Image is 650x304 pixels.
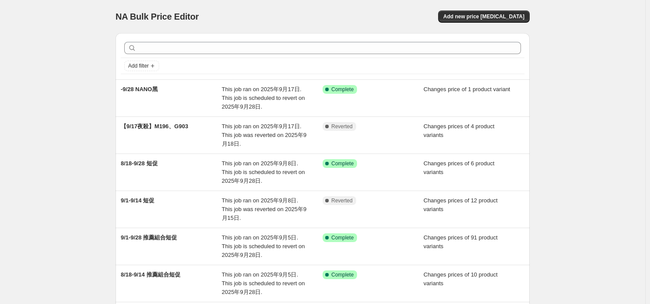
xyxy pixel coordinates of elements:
[424,234,498,249] span: Changes prices of 91 product variants
[438,10,530,23] button: Add new price [MEDICAL_DATA]
[222,123,306,147] span: This job ran on 2025年9月17日. This job was reverted on 2025年9月18日.
[222,271,305,295] span: This job ran on 2025年9月5日. This job is scheduled to revert on 2025年9月28日.
[116,12,199,21] span: NA Bulk Price Editor
[331,197,353,204] span: Reverted
[121,271,180,278] span: 8/18-9/14 推薦組合短促
[222,197,306,221] span: This job ran on 2025年9月8日. This job was reverted on 2025年9月15日.
[121,86,158,92] span: -9/28 NANO黑
[222,86,305,110] span: This job ran on 2025年9月17日. This job is scheduled to revert on 2025年9月28日.
[424,271,498,287] span: Changes prices of 10 product variants
[331,271,354,278] span: Complete
[124,61,159,71] button: Add filter
[222,234,305,258] span: This job ran on 2025年9月5日. This job is scheduled to revert on 2025年9月28日.
[331,234,354,241] span: Complete
[424,86,510,92] span: Changes price of 1 product variant
[424,123,495,138] span: Changes prices of 4 product variants
[331,86,354,93] span: Complete
[121,160,158,167] span: 8/18-9/28 短促
[121,123,188,130] span: 【9/17夜殺】M196、G903
[331,123,353,130] span: Reverted
[121,234,177,241] span: 9/1-9/28 推薦組合短促
[222,160,305,184] span: This job ran on 2025年9月8日. This job is scheduled to revert on 2025年9月28日.
[443,13,524,20] span: Add new price [MEDICAL_DATA]
[128,62,149,69] span: Add filter
[424,197,498,212] span: Changes prices of 12 product variants
[424,160,495,175] span: Changes prices of 6 product variants
[121,197,154,204] span: 9/1-9/14 短促
[331,160,354,167] span: Complete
